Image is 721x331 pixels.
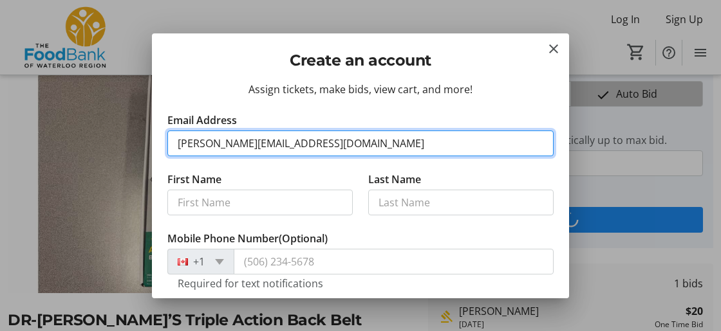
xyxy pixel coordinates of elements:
button: Close [546,41,561,57]
label: Mobile Phone Number (Optional) [167,231,328,246]
label: Email Address [167,112,237,128]
h2: Create an account [167,49,554,72]
input: Email Address [167,130,554,156]
div: Assign tickets, make bids, view cart, and more! [167,82,554,97]
label: First Name [167,172,221,187]
tr-hint: Required for text notifications [178,277,323,290]
input: Last Name [368,190,554,215]
input: First Name [167,190,353,215]
input: (506) 234-5678 [234,249,554,274]
label: Last Name [368,172,421,187]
